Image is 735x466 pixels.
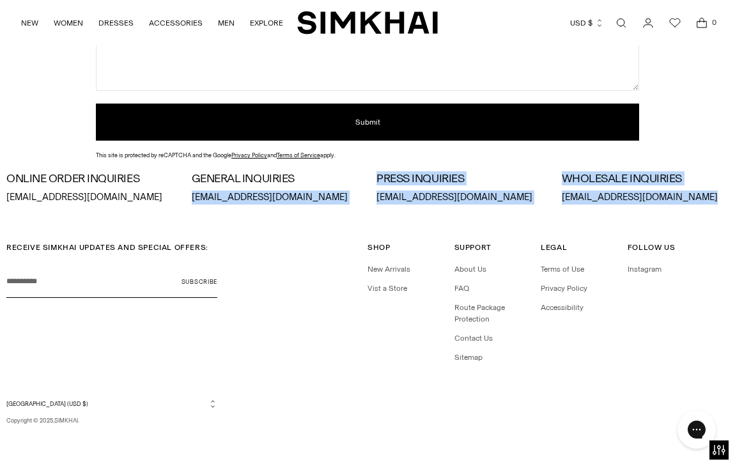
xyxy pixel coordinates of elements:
iframe: Sign Up via Text for Offers [10,417,128,456]
h3: GENERAL INQUIRIES [192,173,359,185]
a: ACCESSORIES [149,9,203,37]
a: Terms of Use [541,265,584,274]
h3: ONLINE ORDER INQUIRIES [6,173,174,185]
a: SIMKHAI [54,417,78,424]
p: [EMAIL_ADDRESS][DOMAIN_NAME] [376,190,544,205]
a: Open cart modal [689,10,715,36]
a: Route Package Protection [454,303,505,323]
a: New Arrivals [367,265,410,274]
a: Vist a Store [367,284,407,293]
a: DRESSES [98,9,134,37]
button: USD $ [570,9,604,37]
button: [GEOGRAPHIC_DATA] (USD $) [6,399,217,408]
h3: WHOLESALE INQUIRIES [562,173,729,185]
h3: PRESS INQUIRIES [376,173,544,185]
a: FAQ [454,284,469,293]
a: Go to the account page [635,10,661,36]
p: [EMAIL_ADDRESS][DOMAIN_NAME] [192,190,359,205]
a: Privacy Policy [231,151,267,159]
a: EXPLORE [250,9,283,37]
button: Subscribe [182,266,217,298]
a: Open search modal [608,10,634,36]
a: MEN [218,9,235,37]
a: About Us [454,265,486,274]
iframe: Gorgias live chat messenger [671,406,722,453]
button: Submit [96,104,639,141]
a: Terms of Service [277,151,320,159]
a: NEW [21,9,38,37]
span: Support [454,243,491,252]
a: WOMEN [54,9,83,37]
span: Follow Us [628,243,675,252]
a: Sitemap [454,353,483,362]
p: Copyright © 2025, . [6,416,217,425]
p: [EMAIL_ADDRESS][DOMAIN_NAME] [6,190,174,205]
a: Contact Us [454,334,493,343]
a: Wishlist [662,10,688,36]
a: SIMKHAI [297,10,438,35]
div: This site is protected by reCAPTCHA and the Google and apply. [96,151,639,160]
a: Privacy Policy [541,284,587,293]
a: Accessibility [541,303,584,312]
p: [EMAIL_ADDRESS][DOMAIN_NAME] [562,190,729,205]
span: Legal [541,243,567,252]
a: Instagram [628,265,661,274]
span: RECEIVE SIMKHAI UPDATES AND SPECIAL OFFERS: [6,243,208,252]
span: 0 [708,17,720,28]
span: Shop [367,243,390,252]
